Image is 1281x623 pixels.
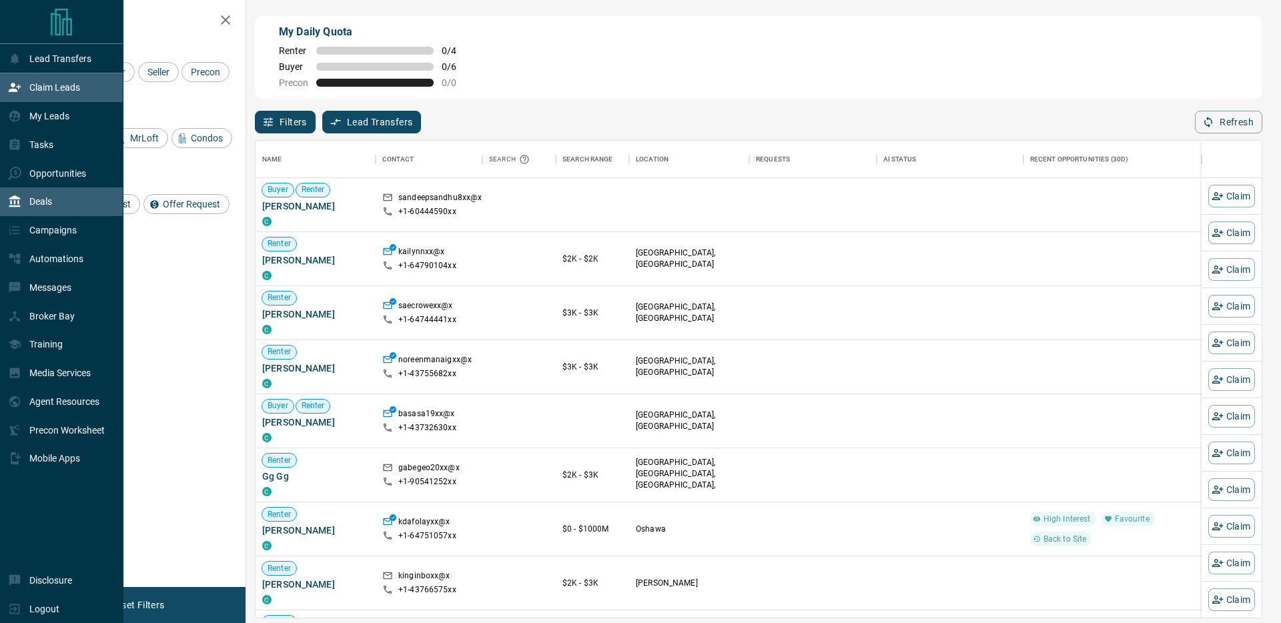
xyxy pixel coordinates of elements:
[256,141,376,178] div: Name
[262,541,272,550] div: condos.ca
[262,253,369,267] span: [PERSON_NAME]
[756,141,790,178] div: Requests
[562,523,622,535] p: $0 - $1000M
[143,194,230,214] div: Offer Request
[158,199,225,209] span: Offer Request
[262,524,369,537] span: [PERSON_NAME]
[262,362,369,375] span: [PERSON_NAME]
[382,141,414,178] div: Contact
[398,192,482,206] p: sandeepsandhu8xx@x
[125,133,163,143] span: MrLoft
[1208,295,1255,318] button: Claim
[279,45,308,56] span: Renter
[636,141,669,178] div: Location
[636,356,743,378] p: [GEOGRAPHIC_DATA], [GEOGRAPHIC_DATA]
[562,577,622,589] p: $2K - $3K
[143,67,174,77] span: Seller
[398,314,456,326] p: +1- 64744441xx
[398,462,460,476] p: gabegeo20xx@x
[398,368,456,380] p: +1- 43755682xx
[1208,478,1255,501] button: Claim
[442,77,471,88] span: 0 / 0
[262,433,272,442] div: condos.ca
[262,455,296,466] span: Renter
[877,141,1023,178] div: AI Status
[562,141,613,178] div: Search Range
[398,300,453,314] p: saecrowexx@x
[376,141,482,178] div: Contact
[186,67,225,77] span: Precon
[296,184,330,195] span: Renter
[262,400,294,412] span: Buyer
[1208,405,1255,428] button: Claim
[636,578,743,589] p: [PERSON_NAME]
[262,217,272,226] div: condos.ca
[262,141,282,178] div: Name
[262,292,296,303] span: Renter
[262,346,296,358] span: Renter
[442,45,471,56] span: 0 / 4
[296,400,330,412] span: Renter
[562,469,622,481] p: $2K - $3K
[262,470,369,483] span: Gg Gg
[1208,552,1255,574] button: Claim
[1208,588,1255,611] button: Claim
[1023,141,1202,178] div: Recent Opportunities (30d)
[255,111,316,133] button: Filters
[489,141,533,178] div: Search
[398,206,456,217] p: +1- 60444590xx
[398,246,444,260] p: kailynnxx@x
[262,379,272,388] div: condos.ca
[562,307,622,319] p: $3K - $3K
[262,238,296,249] span: Renter
[562,253,622,265] p: $2K - $2K
[398,476,456,488] p: +1- 90541252xx
[636,410,743,432] p: [GEOGRAPHIC_DATA], [GEOGRAPHIC_DATA]
[43,13,232,29] h2: Filters
[398,570,450,584] p: kinginboxx@x
[1038,514,1096,525] span: High Interest
[1208,442,1255,464] button: Claim
[398,408,455,422] p: basasa19xx@x
[398,584,456,596] p: +1- 43766575xx
[1195,111,1262,133] button: Refresh
[749,141,877,178] div: Requests
[636,301,743,324] p: [GEOGRAPHIC_DATA], [GEOGRAPHIC_DATA]
[262,595,272,604] div: condos.ca
[398,354,472,368] p: noreenmanaigxx@x
[636,247,743,270] p: [GEOGRAPHIC_DATA], [GEOGRAPHIC_DATA]
[629,141,749,178] div: Location
[101,594,173,616] button: Reset Filters
[636,524,743,535] p: Oshawa
[398,530,456,542] p: +1- 64751057xx
[262,307,369,321] span: [PERSON_NAME]
[111,128,168,148] div: MrLoft
[1208,515,1255,538] button: Claim
[556,141,629,178] div: Search Range
[262,563,296,574] span: Renter
[1030,141,1128,178] div: Recent Opportunities (30d)
[262,416,369,429] span: [PERSON_NAME]
[1208,185,1255,207] button: Claim
[1208,221,1255,244] button: Claim
[279,77,308,88] span: Precon
[1110,514,1155,525] span: Favourite
[398,422,456,434] p: +1- 43732630xx
[398,516,450,530] p: kdafolayxx@x
[262,271,272,280] div: condos.ca
[186,133,228,143] span: Condos
[883,141,916,178] div: AI Status
[279,61,308,72] span: Buyer
[262,578,369,591] span: [PERSON_NAME]
[322,111,422,133] button: Lead Transfers
[181,62,230,82] div: Precon
[636,457,743,503] p: [GEOGRAPHIC_DATA], [GEOGRAPHIC_DATA], [GEOGRAPHIC_DATA], [GEOGRAPHIC_DATA]
[171,128,232,148] div: Condos
[1208,258,1255,281] button: Claim
[442,61,471,72] span: 0 / 6
[262,325,272,334] div: condos.ca
[1208,368,1255,391] button: Claim
[279,24,471,40] p: My Daily Quota
[1038,534,1092,545] span: Back to Site
[262,184,294,195] span: Buyer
